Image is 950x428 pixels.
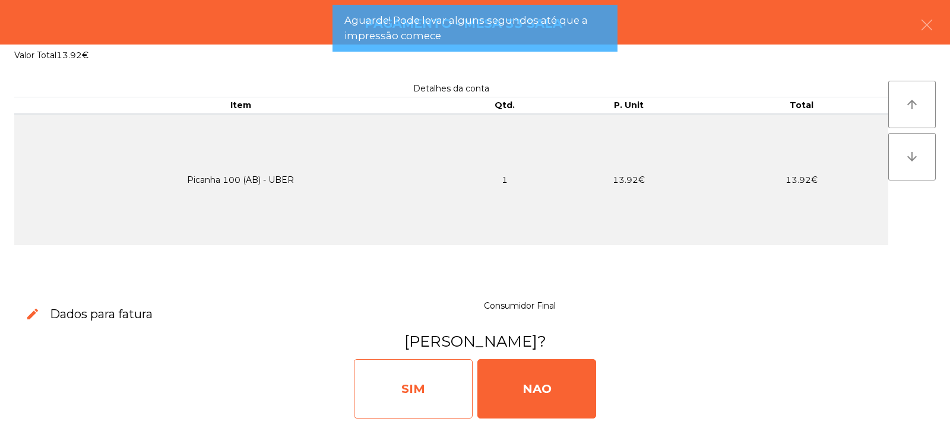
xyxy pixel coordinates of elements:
[14,50,56,61] span: Valor Total
[26,307,40,321] span: edit
[905,97,919,112] i: arrow_upward
[888,81,936,128] button: arrow_upward
[467,114,542,245] td: 1
[354,359,473,419] div: SIM
[14,114,467,245] td: Picanha 100 (AB) - UBER
[905,150,919,164] i: arrow_downward
[344,13,606,43] span: Aguarde! Pode levar alguns segundos até que a impressão comece
[888,133,936,180] button: arrow_downward
[715,114,888,245] td: 13.92€
[56,50,88,61] span: 13.92€
[467,97,542,114] th: Qtd.
[14,97,467,114] th: Item
[484,300,556,311] span: Consumidor Final
[542,97,715,114] th: P. Unit
[715,97,888,114] th: Total
[542,114,715,245] td: 13.92€
[50,306,153,322] h3: Dados para fatura
[413,83,489,94] span: Detalhes da conta
[477,359,596,419] div: NAO
[16,297,50,331] button: edit
[14,331,936,352] h3: [PERSON_NAME]?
